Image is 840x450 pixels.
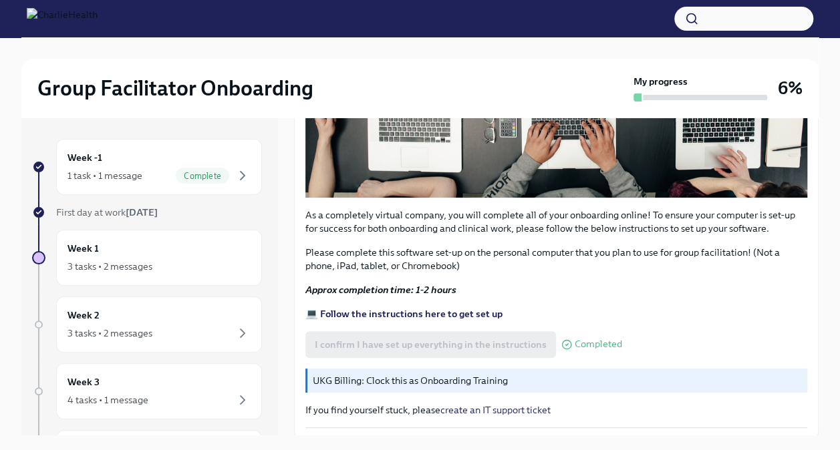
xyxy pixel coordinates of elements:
p: As a completely virtual company, you will complete all of your onboarding online! To ensure your ... [305,208,807,235]
div: 1 task • 1 message [67,169,142,182]
h6: Week -1 [67,150,102,165]
strong: [DATE] [126,206,158,218]
span: Complete [176,171,229,181]
p: If you find yourself stuck, please [305,403,807,417]
strong: My progress [634,75,688,88]
a: Week 34 tasks • 1 message [32,363,262,419]
a: First day at work[DATE] [32,206,262,219]
a: Week 13 tasks • 2 messages [32,230,262,286]
h3: 6% [778,76,803,100]
h6: Week 1 [67,241,99,256]
a: 💻 Follow the instructions here to get set up [305,308,503,320]
p: UKG Billing: Clock this as Onboarding Training [313,374,802,387]
div: 3 tasks • 2 messages [67,260,152,273]
span: Completed [575,339,622,349]
strong: Approx completion time: 1-2 hours [305,284,456,296]
h2: Group Facilitator Onboarding [37,75,313,101]
a: Week -11 task • 1 messageComplete [32,139,262,195]
span: First day at work [56,206,158,218]
img: CharlieHealth [27,8,98,29]
h6: Week 2 [67,308,100,322]
div: 4 tasks • 1 message [67,393,148,407]
p: Please complete this software set-up on the personal computer that you plan to use for group faci... [305,246,807,272]
h6: Week 3 [67,375,100,389]
a: create an IT support ticket [440,404,551,416]
div: 3 tasks • 2 messages [67,326,152,340]
a: Week 23 tasks • 2 messages [32,296,262,353]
